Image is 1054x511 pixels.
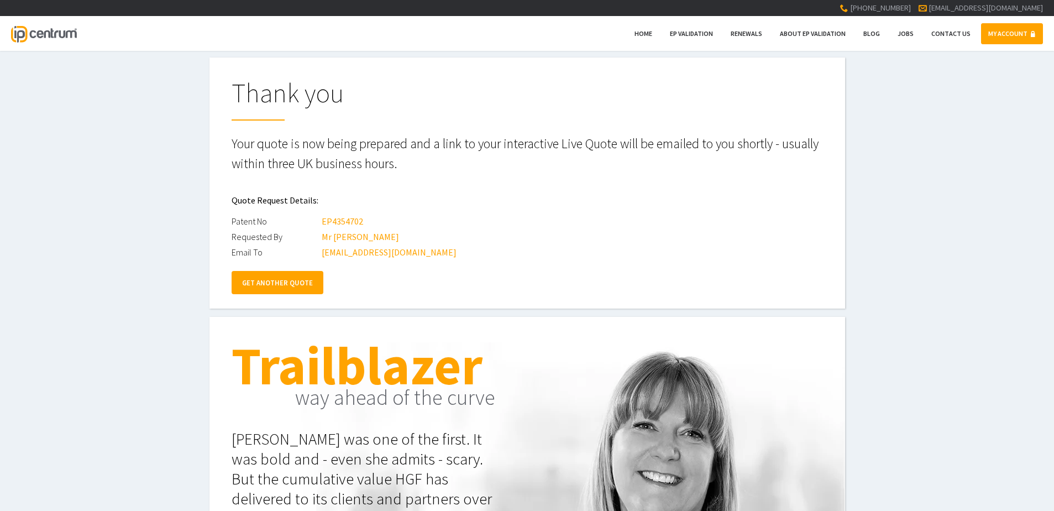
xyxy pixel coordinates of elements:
[780,29,846,38] span: About EP Validation
[773,23,853,44] a: About EP Validation
[924,23,978,44] a: Contact Us
[898,29,914,38] span: Jobs
[890,23,921,44] a: Jobs
[232,244,320,260] div: Email To
[931,29,971,38] span: Contact Us
[232,134,823,174] p: Your quote is now being prepared and a link to your interactive Live Quote will be emailed to you...
[863,29,880,38] span: Blog
[856,23,887,44] a: Blog
[322,229,399,244] div: Mr [PERSON_NAME]
[232,229,320,244] div: Requested By
[322,244,457,260] div: [EMAIL_ADDRESS][DOMAIN_NAME]
[723,23,769,44] a: Renewals
[663,23,720,44] a: EP Validation
[627,23,659,44] a: Home
[850,3,911,13] span: [PHONE_NUMBER]
[635,29,652,38] span: Home
[11,16,76,51] a: IP Centrum
[981,23,1043,44] a: MY ACCOUNT
[232,187,823,213] h2: Quote Request Details:
[670,29,713,38] span: EP Validation
[232,213,320,229] div: Patent No
[731,29,762,38] span: Renewals
[322,213,363,229] div: EP4354702
[232,271,323,294] a: GET ANOTHER QUOTE
[929,3,1043,13] a: [EMAIL_ADDRESS][DOMAIN_NAME]
[232,80,823,121] h1: Thank you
